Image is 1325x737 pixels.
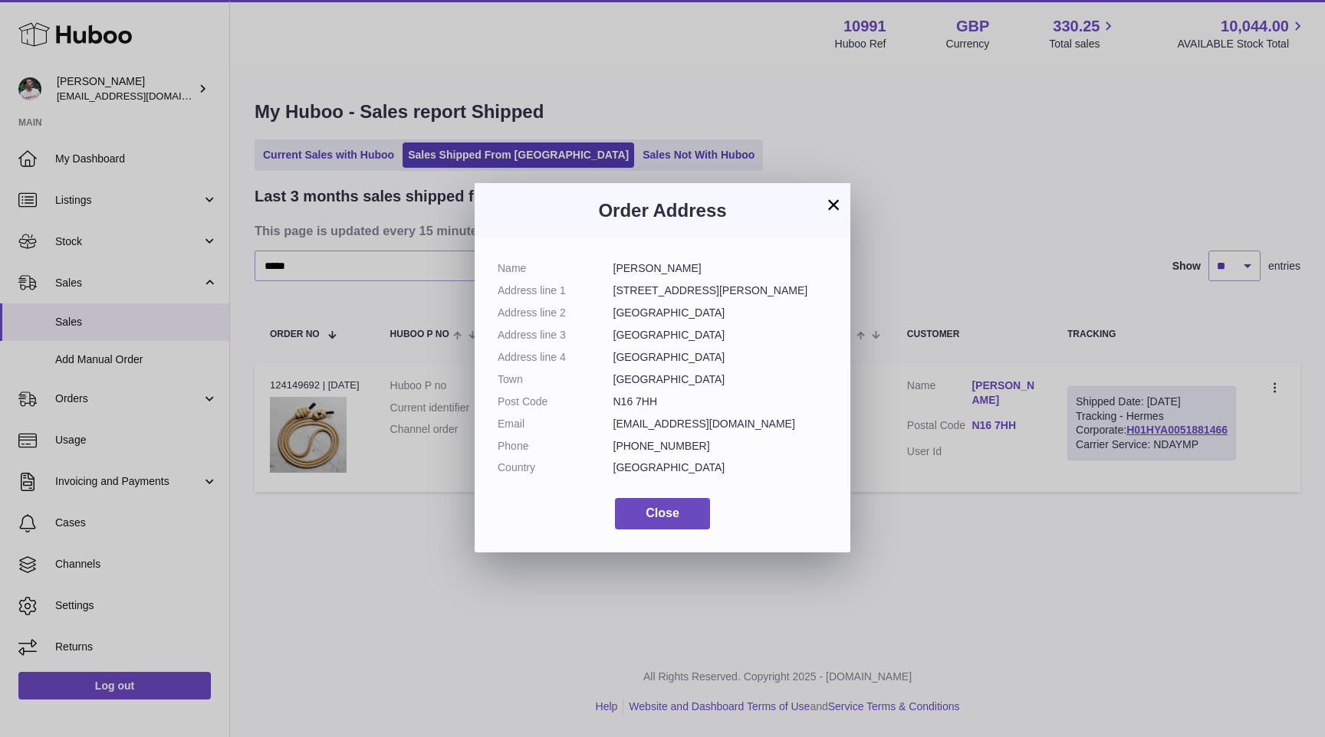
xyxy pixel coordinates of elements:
dd: [PHONE_NUMBER] [613,439,828,454]
dt: Name [498,261,613,276]
dd: [GEOGRAPHIC_DATA] [613,306,828,320]
button: Close [615,498,710,529]
dt: Address line 4 [498,350,613,365]
dt: Address line 3 [498,328,613,342]
dd: [EMAIL_ADDRESS][DOMAIN_NAME] [613,417,828,431]
dd: [GEOGRAPHIC_DATA] [613,460,828,475]
button: × [824,195,843,214]
dt: Country [498,460,613,475]
dt: Phone [498,439,613,454]
dt: Address line 1 [498,283,613,298]
dt: Post Code [498,395,613,409]
dt: Email [498,417,613,431]
dd: [PERSON_NAME] [613,261,828,276]
dd: [GEOGRAPHIC_DATA] [613,328,828,342]
dd: [GEOGRAPHIC_DATA] [613,372,828,387]
span: Close [646,506,679,519]
dd: N16 7HH [613,395,828,409]
dd: [GEOGRAPHIC_DATA] [613,350,828,365]
dt: Town [498,372,613,387]
dt: Address line 2 [498,306,613,320]
h3: Order Address [498,198,827,223]
dd: [STREET_ADDRESS][PERSON_NAME] [613,283,828,298]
